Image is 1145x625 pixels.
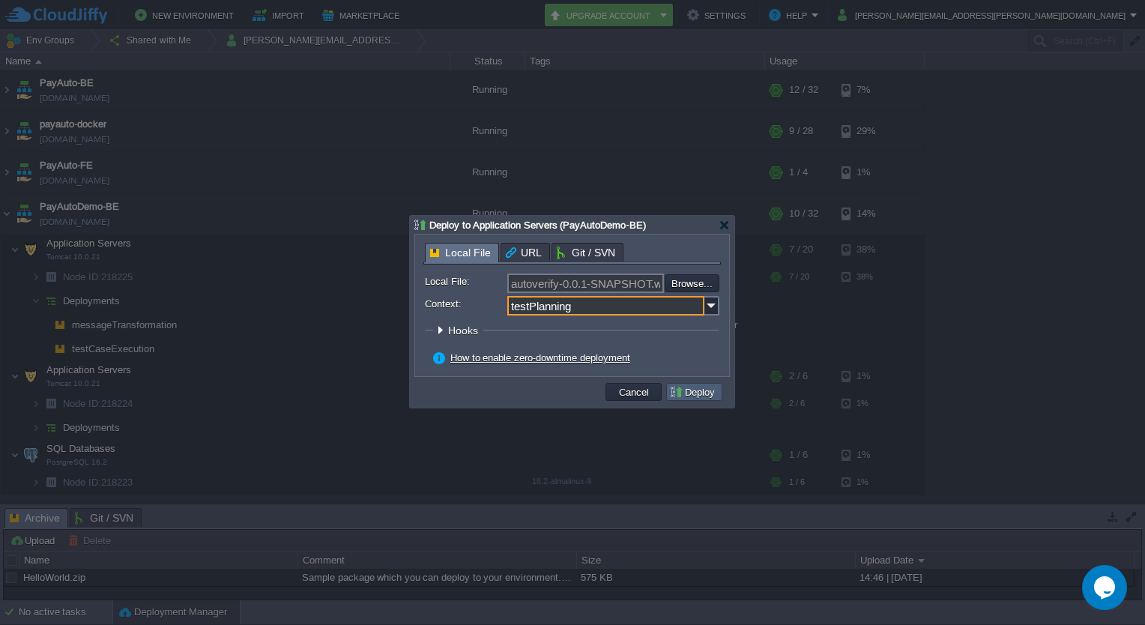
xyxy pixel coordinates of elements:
label: Context: [425,296,506,312]
iframe: chat widget [1082,565,1130,610]
label: Local File: [425,274,506,289]
span: Deploy to Application Servers (PayAutoDemo-BE) [429,220,646,231]
button: Deploy [669,385,719,399]
span: Git / SVN [557,244,615,262]
span: URL [506,244,542,262]
span: Local File [430,244,491,262]
button: Cancel [614,385,653,399]
span: Hooks [448,324,482,336]
a: How to enable zero-downtime deployment [450,352,630,363]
